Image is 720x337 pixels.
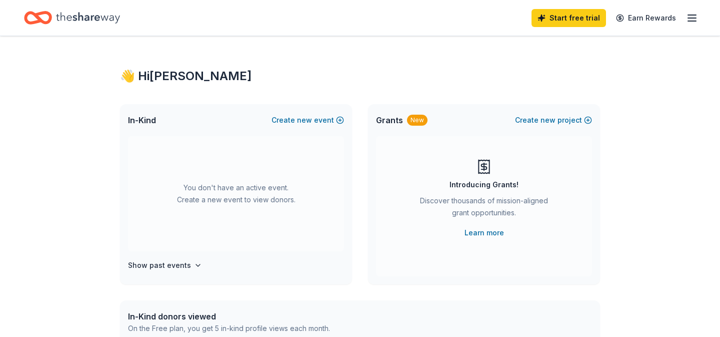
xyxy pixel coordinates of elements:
a: Earn Rewards [610,9,682,27]
button: Createnewproject [515,114,592,126]
a: Home [24,6,120,30]
div: 👋 Hi [PERSON_NAME] [120,68,600,84]
span: new [297,114,312,126]
div: In-Kind donors viewed [128,310,330,322]
button: Show past events [128,259,202,271]
div: Introducing Grants! [449,179,518,191]
div: On the Free plan, you get 5 in-kind profile views each month. [128,322,330,334]
button: Createnewevent [271,114,344,126]
span: new [540,114,555,126]
span: Grants [376,114,403,126]
h4: Show past events [128,259,191,271]
span: In-Kind [128,114,156,126]
div: You don't have an active event. Create a new event to view donors. [128,136,344,251]
div: New [407,115,427,126]
a: Learn more [464,227,504,239]
a: Start free trial [531,9,606,27]
div: Discover thousands of mission-aligned grant opportunities. [416,195,552,223]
